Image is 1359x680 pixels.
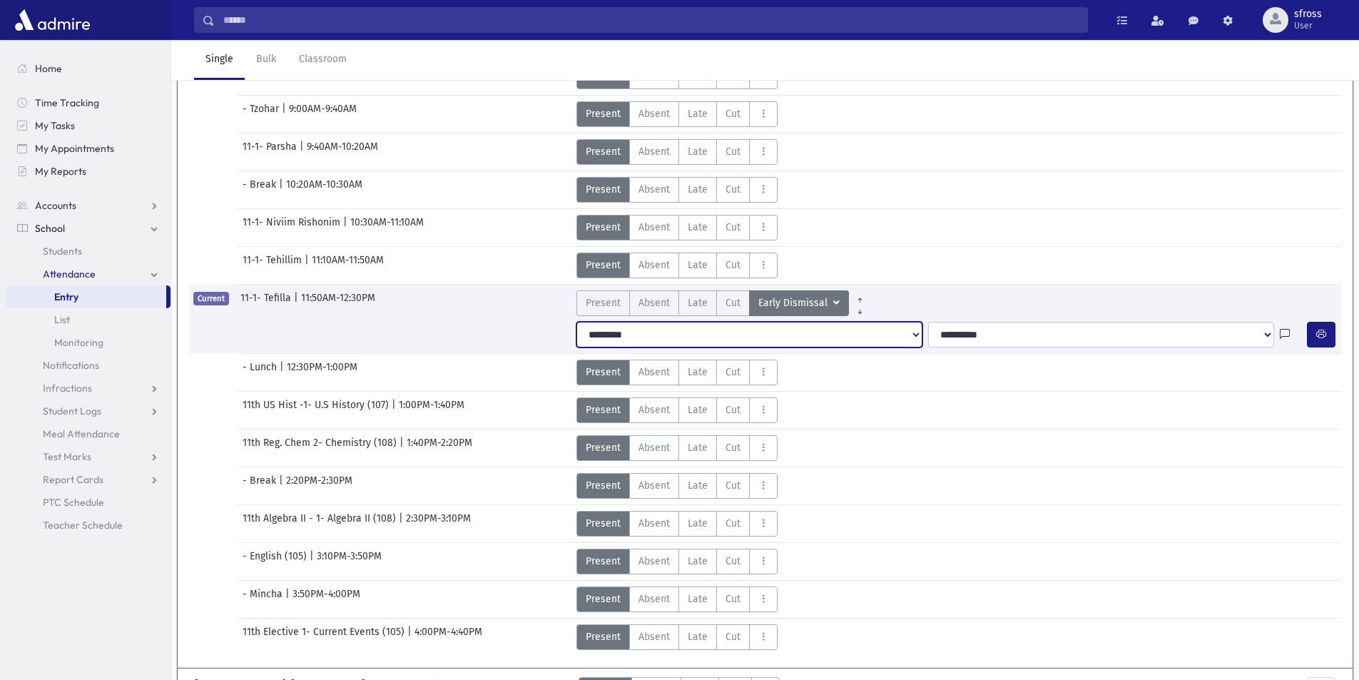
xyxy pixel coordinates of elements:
[726,295,740,310] span: Cut
[350,215,424,240] span: 10:30AM-11:10AM
[285,587,292,612] span: |
[586,592,621,607] span: Present
[586,516,621,531] span: Present
[243,397,392,423] span: 11th US Hist -1- U.S History (107)
[638,182,670,197] span: Absent
[726,516,740,531] span: Cut
[6,354,170,377] a: Notifications
[286,473,352,499] span: 2:20PM-2:30PM
[688,144,708,159] span: Late
[576,215,778,240] div: AttTypes
[1294,20,1322,31] span: User
[6,114,170,137] a: My Tasks
[54,336,103,349] span: Monitoring
[576,624,778,650] div: AttTypes
[43,245,82,258] span: Students
[688,554,708,569] span: Late
[43,450,91,463] span: Test Marks
[726,182,740,197] span: Cut
[43,473,103,486] span: Report Cards
[586,258,621,273] span: Present
[1294,9,1322,20] span: sfross
[317,549,382,574] span: 3:10PM-3:50PM
[54,290,78,303] span: Entry
[6,445,170,468] a: Test Marks
[406,511,471,537] span: 2:30PM-3:10PM
[243,511,399,537] span: 11th Algebra II - 1- Algebra II (108)
[6,217,170,240] a: School
[576,397,778,423] div: AttTypes
[243,360,280,385] span: - Lunch
[586,365,621,380] span: Present
[312,253,384,278] span: 11:10AM-11:50AM
[638,516,670,531] span: Absent
[576,587,778,612] div: AttTypes
[758,295,830,311] span: Early Dismissal
[310,549,317,574] span: |
[576,549,778,574] div: AttTypes
[292,587,360,612] span: 3:50PM-4:00PM
[399,397,464,423] span: 1:00PM-1:40PM
[243,215,343,240] span: 11-1- Niviim Rishonim
[6,422,170,445] a: Meal Attendance
[638,478,670,493] span: Absent
[576,253,778,278] div: AttTypes
[243,435,399,461] span: 11th Reg. Chem 2- Chemistry (108)
[638,629,670,644] span: Absent
[54,313,70,326] span: List
[688,440,708,455] span: Late
[6,331,170,354] a: Monitoring
[289,101,357,127] span: 9:00AM-9:40AM
[688,592,708,607] span: Late
[638,365,670,380] span: Absent
[586,402,621,417] span: Present
[688,182,708,197] span: Late
[688,516,708,531] span: Late
[245,40,287,80] a: Bulk
[243,101,282,127] span: - Tzohar
[576,360,778,385] div: AttTypes
[243,177,279,203] span: - Break
[849,290,871,302] a: All Prior
[43,382,92,395] span: Infractions
[279,473,286,499] span: |
[294,290,301,316] span: |
[726,629,740,644] span: Cut
[194,40,245,80] a: Single
[43,268,96,280] span: Attendance
[849,302,871,313] a: All Later
[638,220,670,235] span: Absent
[35,199,76,212] span: Accounts
[35,119,75,132] span: My Tasks
[638,258,670,273] span: Absent
[688,106,708,121] span: Late
[726,478,740,493] span: Cut
[726,592,740,607] span: Cut
[726,440,740,455] span: Cut
[726,258,740,273] span: Cut
[638,295,670,310] span: Absent
[586,440,621,455] span: Present
[576,511,778,537] div: AttTypes
[576,435,778,461] div: AttTypes
[6,91,170,114] a: Time Tracking
[243,549,310,574] span: - English (105)
[307,139,378,165] span: 9:40AM-10:20AM
[43,405,101,417] span: Student Logs
[638,144,670,159] span: Absent
[280,360,287,385] span: |
[586,144,621,159] span: Present
[6,160,170,183] a: My Reports
[243,139,300,165] span: 11-1- Parsha
[35,62,62,75] span: Home
[414,624,482,650] span: 4:00PM-4:40PM
[586,106,621,121] span: Present
[407,435,472,461] span: 1:40PM-2:20PM
[399,511,406,537] span: |
[586,182,621,197] span: Present
[6,240,170,263] a: Students
[586,220,621,235] span: Present
[343,215,350,240] span: |
[638,106,670,121] span: Absent
[305,253,312,278] span: |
